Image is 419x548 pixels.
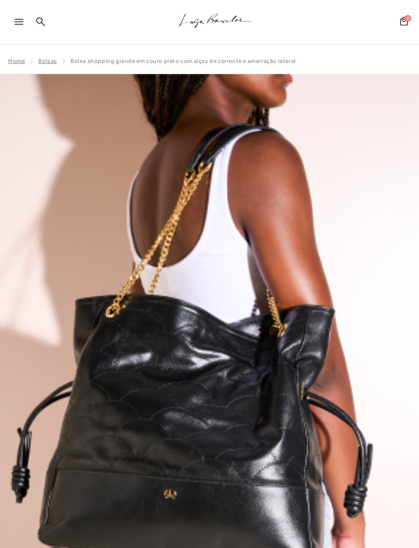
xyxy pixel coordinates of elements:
span: BOLSA SHOPPING GRANDE EM COURO PRETO COM ALÇAS DE CORRENTE E AMARRAÇÃO LATERAL [71,58,296,64]
a: Bolsas [38,58,57,64]
button: 0 [397,16,411,29]
a: Home [8,58,25,64]
span: 0 [404,15,411,22]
